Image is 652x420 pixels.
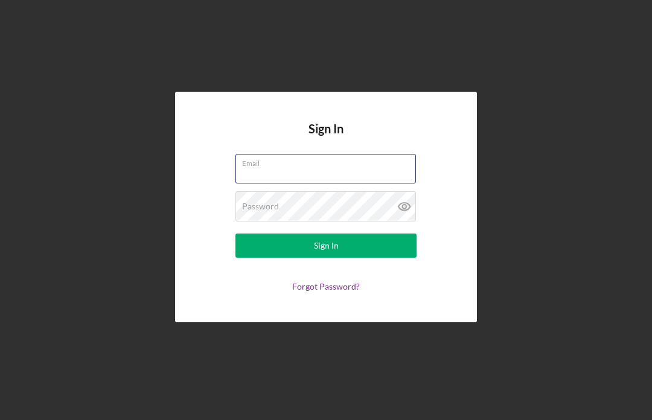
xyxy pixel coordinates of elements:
[235,234,417,258] button: Sign In
[242,154,416,168] label: Email
[242,202,279,211] label: Password
[292,281,360,291] a: Forgot Password?
[308,122,344,154] h4: Sign In
[314,234,339,258] div: Sign In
